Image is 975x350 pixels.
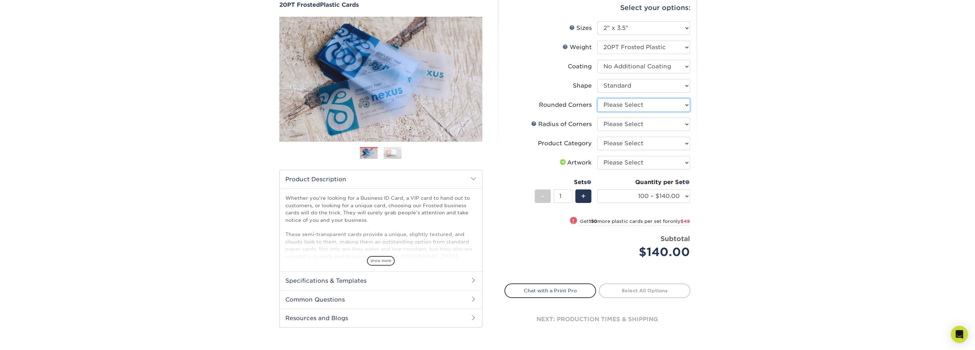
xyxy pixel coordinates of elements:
[541,191,544,202] span: -
[384,147,401,159] img: Plastic Cards 02
[568,62,592,71] div: Coating
[280,170,482,188] h2: Product Description
[580,219,690,226] small: Get more plastic cards per set for
[531,120,592,129] div: Radius of Corners
[504,298,690,341] div: next: production times & shipping
[589,219,597,224] strong: 150
[539,101,592,109] div: Rounded Corners
[279,9,482,149] img: 20PT Frosted 01
[280,290,482,309] h2: Common Questions
[367,256,395,266] span: show more
[535,178,592,187] div: Sets
[504,283,596,298] a: Chat with a Print Pro
[680,219,690,224] span: $49
[599,283,690,298] a: Select All Options
[660,235,690,242] strong: Subtotal
[603,244,690,261] div: $140.00
[597,178,690,187] div: Quantity per Set
[538,139,592,148] div: Product Category
[279,1,320,8] span: 20PT Frosted
[559,158,592,167] div: Artwork
[280,271,482,290] h2: Specifications & Templates
[573,82,592,90] div: Shape
[572,217,574,225] span: !
[280,309,482,327] h2: Resources and Blogs
[670,219,690,224] span: only
[279,1,482,8] a: 20PT FrostedPlastic Cards
[569,24,592,32] div: Sizes
[279,1,482,8] h1: Plastic Cards
[951,326,968,343] div: Open Intercom Messenger
[360,147,378,160] img: Plastic Cards 01
[581,191,586,202] span: +
[562,43,592,52] div: Weight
